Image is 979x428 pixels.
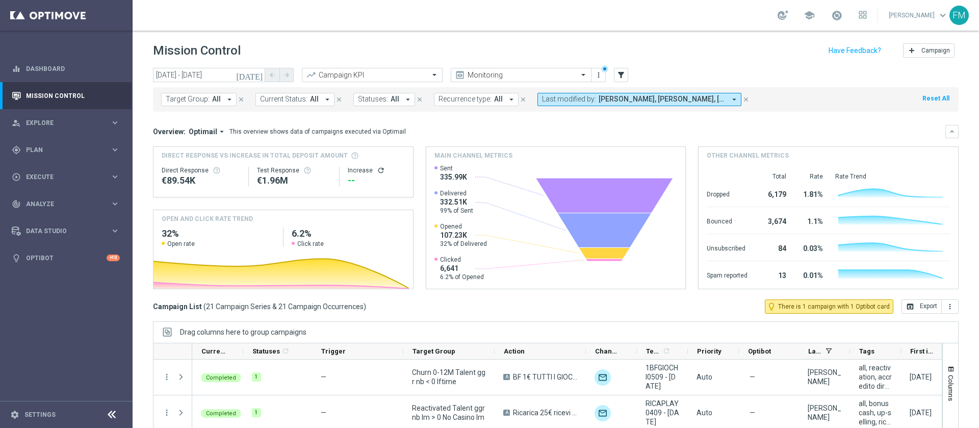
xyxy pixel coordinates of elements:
[252,372,261,382] div: 1
[888,8,949,23] a: [PERSON_NAME]keyboard_arrow_down
[186,127,229,136] button: Optimail arrow_drop_down
[646,399,679,426] span: RICAPLAY0409 - 2025-09-04
[153,127,186,136] h3: Overview:
[416,96,423,103] i: close
[257,166,331,174] div: Test Response
[260,95,307,104] span: Current Status:
[358,95,388,104] span: Statuses:
[237,94,246,105] button: close
[949,6,969,25] div: FM
[440,197,473,207] span: 332.51K
[412,368,486,386] span: Churn 0-12M Talent ggr nb < 0 lftime
[12,172,110,182] div: Execute
[859,363,892,391] span: all, reactivation, accredito diretto, bonus free, talent + expert
[252,408,261,417] div: 1
[504,347,525,355] span: Action
[760,172,786,181] div: Total
[167,240,195,248] span: Open rate
[767,302,776,311] i: lightbulb_outline
[180,328,306,336] div: Row Groups
[503,410,510,416] span: A
[236,70,264,80] i: [DATE]
[153,43,241,58] h1: Mission Control
[440,189,473,197] span: Delivered
[646,347,661,355] span: Templates
[11,200,120,208] button: track_changes Analyze keyboard_arrow_right
[255,93,334,106] button: Current Status: All arrow_drop_down
[697,409,712,417] span: Auto
[11,119,120,127] button: person_search Explore keyboard_arrow_right
[440,240,487,248] span: 32% of Delivered
[415,94,424,105] button: close
[859,399,892,426] span: all, bonus cash, up-selling, ricarica, talent + expert
[364,302,366,311] span: )
[440,264,484,273] span: 6,641
[12,199,21,209] i: track_changes
[334,94,344,105] button: close
[162,214,253,223] h4: OPEN AND CLICK RATE TREND
[434,151,512,160] h4: Main channel metrics
[12,55,120,82] div: Dashboard
[321,373,326,381] span: —
[921,47,950,54] span: Campaign
[804,10,815,21] span: school
[257,174,331,187] div: €1,963,384
[440,273,484,281] span: 6.2% of Opened
[323,95,332,104] i: arrow_drop_down
[11,92,120,100] button: Mission Control
[292,228,405,240] h2: 6.2%
[412,404,486,422] span: Reactivated Talent ggr nb lm > 0 No Casino lm
[12,244,120,271] div: Optibot
[440,207,473,215] span: 99% of Sent
[451,68,591,82] ng-select: Monitoring
[348,174,404,187] div: --
[937,10,948,21] span: keyboard_arrow_down
[336,96,343,103] i: close
[24,412,56,418] a: Settings
[11,173,120,181] div: play_circle_outline Execute keyboard_arrow_right
[765,299,893,314] button: lightbulb_outline There is 1 campaign with 1 Optibot card
[948,128,956,135] i: keyboard_arrow_down
[11,227,120,235] button: Data Studio keyboard_arrow_right
[110,172,120,182] i: keyboard_arrow_right
[11,254,120,262] button: lightbulb Optibot +10
[798,266,823,283] div: 0.01%
[403,95,413,104] i: arrow_drop_down
[829,47,881,54] input: Have Feedback?
[513,372,577,382] span: BF 1€ TUTTI I GIOCHI
[12,226,110,236] div: Data Studio
[455,70,465,80] i: preview
[166,95,210,104] span: Target Group:
[153,68,265,82] input: Select date range
[440,231,487,240] span: 107.23K
[808,368,841,386] div: Paolo Martiradonna
[910,372,932,382] div: 05 Sep 2025, Friday
[910,347,935,355] span: First in Range
[595,369,611,386] div: Optimail
[162,372,171,382] button: more_vert
[321,347,346,355] span: Trigger
[26,228,110,234] span: Data Studio
[107,255,120,261] div: +10
[162,166,240,174] div: Direct Response
[12,118,21,128] i: person_search
[269,71,276,79] i: arrow_back
[440,172,467,182] span: 335.99K
[503,374,510,380] span: A
[348,166,404,174] div: Increase
[281,347,290,355] i: refresh
[238,96,245,103] i: close
[10,410,19,419] i: settings
[153,302,366,311] h3: Campaign List
[808,404,841,422] div: Paolo Martiradonna
[265,68,279,82] button: arrow_back
[921,93,950,104] button: Reset All
[162,228,275,240] h2: 32%
[26,174,110,180] span: Execute
[440,164,467,172] span: Sent
[279,68,294,82] button: arrow_forward
[321,409,326,417] span: —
